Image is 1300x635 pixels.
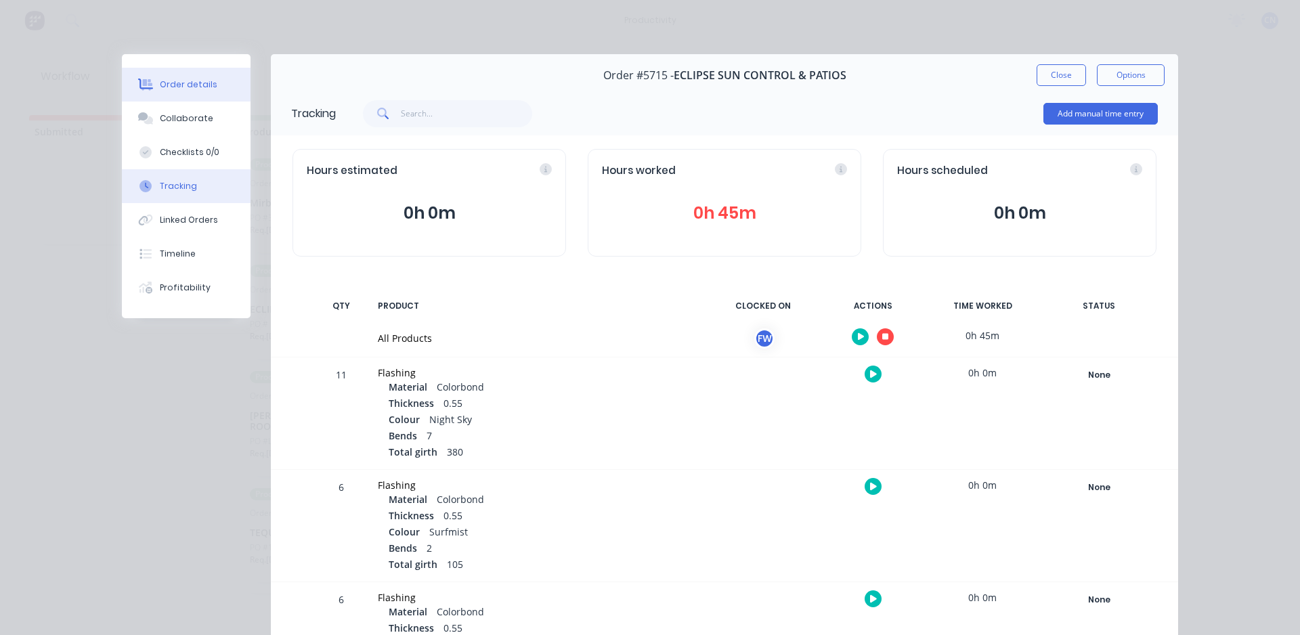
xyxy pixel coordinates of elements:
button: 0h 0m [307,200,552,226]
div: Tracking [291,106,336,122]
span: Colour [389,525,420,539]
div: QTY [321,292,362,320]
div: FW [754,328,775,349]
div: 0.55 [389,396,696,412]
button: Add manual time entry [1043,103,1158,125]
div: None [1050,479,1148,496]
button: Linked Orders [122,203,251,237]
div: 380 [389,445,696,461]
span: Material [389,605,427,619]
div: 11 [321,359,362,469]
div: 6 [321,472,362,582]
button: Close [1037,64,1086,86]
div: Order details [160,79,217,91]
button: Collaborate [122,102,251,135]
div: 105 [389,557,696,573]
div: TIME WORKED [932,292,1033,320]
div: 0h 0m [932,470,1033,500]
div: Colorbond [389,605,696,621]
div: Checklists 0/0 [160,146,219,158]
div: Colorbond [389,492,696,508]
button: 0h 0m [897,200,1142,226]
div: None [1050,366,1148,384]
span: Material [389,380,427,394]
div: 0h 0m [932,357,1033,388]
div: 0h 0m [932,582,1033,613]
input: Search... [401,100,533,127]
div: Flashing [378,478,696,492]
div: Night Sky [389,412,696,429]
div: All Products [378,331,696,345]
span: Thickness [389,396,434,410]
div: Colorbond [389,380,696,396]
div: 0h 45m [932,320,1033,351]
div: CLOCKED ON [712,292,814,320]
span: Hours scheduled [897,163,988,179]
span: Total girth [389,445,437,459]
span: Thickness [389,621,434,635]
span: Hours worked [602,163,676,179]
div: STATUS [1041,292,1156,320]
button: None [1049,590,1148,609]
span: ECLIPSE SUN CONTROL & PATIOS [674,69,846,82]
button: Timeline [122,237,251,271]
div: Linked Orders [160,214,218,226]
span: Total girth [389,557,437,571]
button: None [1049,366,1148,385]
div: 2 [389,541,696,557]
span: Thickness [389,508,434,523]
button: None [1049,478,1148,497]
div: 0.55 [389,508,696,525]
div: Flashing [378,366,696,380]
button: Profitability [122,271,251,305]
div: Collaborate [160,112,213,125]
span: Bends [389,429,417,443]
span: Material [389,492,427,506]
div: PRODUCT [370,292,704,320]
button: 0h 45m [602,200,847,226]
span: Hours estimated [307,163,397,179]
div: Flashing [378,590,696,605]
button: Checklists 0/0 [122,135,251,169]
div: Surfmist [389,525,696,541]
span: Colour [389,412,420,426]
span: Bends [389,541,417,555]
span: Order #5715 - [603,69,674,82]
div: Profitability [160,282,211,294]
div: Tracking [160,180,197,192]
div: 7 [389,429,696,445]
button: Tracking [122,169,251,203]
div: Timeline [160,248,196,260]
button: Options [1097,64,1165,86]
div: ACTIONS [822,292,924,320]
div: None [1050,591,1148,609]
button: Order details [122,68,251,102]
